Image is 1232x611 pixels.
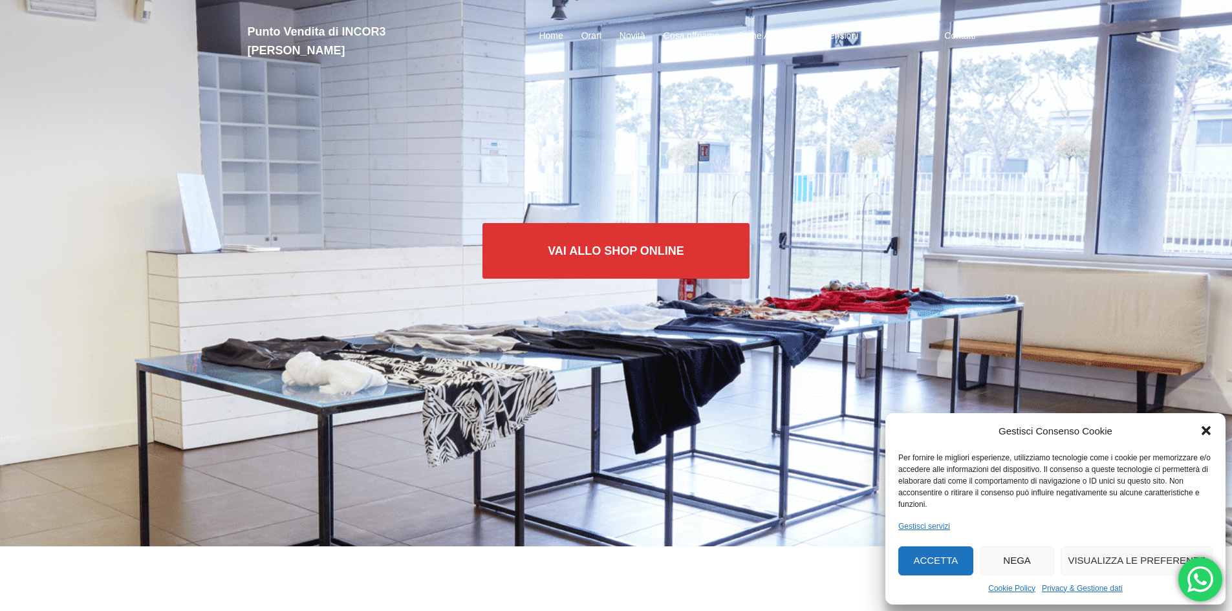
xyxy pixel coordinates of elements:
[876,28,926,44] a: Shop Online
[1061,546,1213,575] button: Visualizza le preferenze
[664,28,720,44] a: Cosa offriamo
[737,28,795,44] a: Come Arrivare
[814,28,858,44] a: Recensioni
[898,452,1211,510] div: Per fornire le migliori esperienze, utilizziamo tecnologie come i cookie per memorizzare e/o acce...
[482,223,750,279] a: Vai allo SHOP ONLINE
[944,28,975,44] a: Contatti
[898,520,950,533] a: Gestisci servizi
[1178,557,1222,601] div: 'Hai
[581,28,601,44] a: Orari
[620,28,645,44] a: Novità
[999,423,1112,440] div: Gestisci Consenso Cookie
[988,582,1035,595] a: Cookie Policy
[539,28,563,44] a: Home
[248,23,481,60] h2: Punto Vendita di INCOR3 [PERSON_NAME]
[1200,424,1213,437] div: Chiudi la finestra di dialogo
[980,546,1055,575] button: Nega
[1042,582,1123,595] a: Privacy & Gestione dati
[898,546,973,575] button: Accetta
